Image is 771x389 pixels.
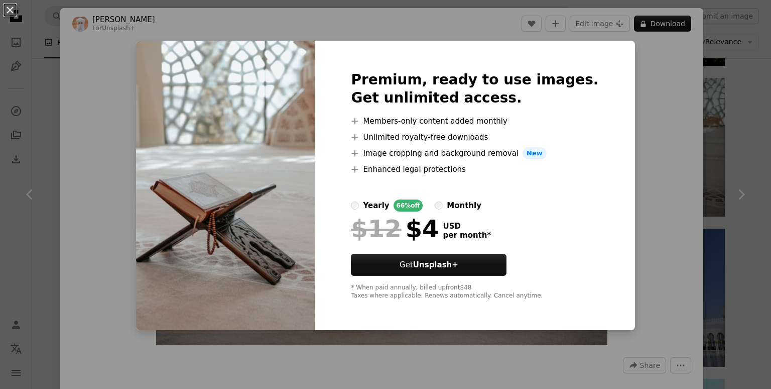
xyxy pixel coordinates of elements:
li: Enhanced legal protections [351,163,598,175]
span: New [523,147,547,159]
span: $12 [351,216,401,242]
input: yearly66%off [351,202,359,210]
div: * When paid annually, billed upfront $48 Taxes where applicable. Renews automatically. Cancel any... [351,284,598,300]
div: monthly [447,200,481,212]
h2: Premium, ready to use images. Get unlimited access. [351,71,598,107]
input: monthly [435,202,443,210]
span: USD [443,222,491,231]
span: per month * [443,231,491,240]
strong: Unsplash+ [413,260,458,269]
button: GetUnsplash+ [351,254,506,276]
div: 66% off [394,200,423,212]
div: $4 [351,216,439,242]
li: Unlimited royalty-free downloads [351,131,598,143]
li: Image cropping and background removal [351,147,598,159]
li: Members-only content added monthly [351,115,598,127]
div: yearly [363,200,389,212]
img: premium_photo-1676929222702-ebbb3aeca4e9 [136,41,315,330]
